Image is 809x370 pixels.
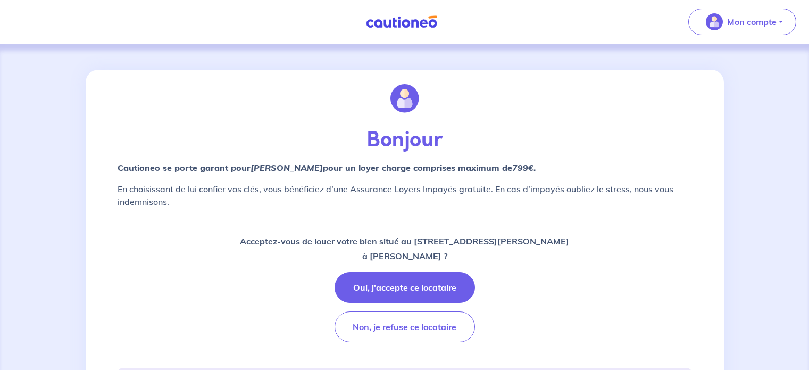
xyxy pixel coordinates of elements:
[118,127,692,153] p: Bonjour
[512,162,533,173] em: 799€
[390,84,419,113] img: illu_account.svg
[118,162,536,173] strong: Cautioneo se porte garant pour pour un loyer charge comprises maximum de .
[251,162,323,173] em: [PERSON_NAME]
[118,183,692,208] p: En choisissant de lui confier vos clés, vous bénéficiez d’une Assurance Loyers Impayés gratuite. ...
[335,311,475,342] button: Non, je refuse ce locataire
[688,9,796,35] button: illu_account_valid_menu.svgMon compte
[706,13,723,30] img: illu_account_valid_menu.svg
[335,272,475,303] button: Oui, j'accepte ce locataire
[727,15,777,28] p: Mon compte
[240,234,569,264] p: Acceptez-vous de louer votre bien situé au [STREET_ADDRESS][PERSON_NAME] à [PERSON_NAME] ?
[362,15,441,29] img: Cautioneo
